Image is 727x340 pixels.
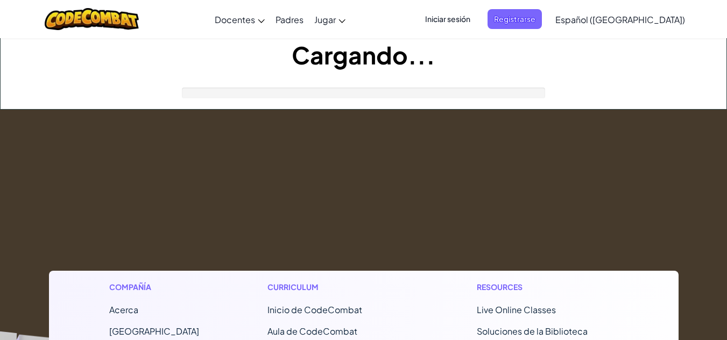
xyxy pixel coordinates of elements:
a: Live Online Classes [477,304,556,315]
span: Español ([GEOGRAPHIC_DATA]) [555,14,685,25]
a: Jugar [309,5,351,34]
span: Docentes [215,14,255,25]
h1: Compañía [109,281,199,293]
span: Jugar [314,14,336,25]
button: Iniciar sesión [419,9,477,29]
a: Español ([GEOGRAPHIC_DATA]) [550,5,690,34]
button: Registrarse [488,9,542,29]
span: Inicio de CodeCombat [267,304,362,315]
h1: Resources [477,281,618,293]
a: [GEOGRAPHIC_DATA] [109,325,199,337]
h1: Curriculum [267,281,409,293]
img: CodeCombat logo [45,8,139,30]
h1: Cargando... [1,38,726,71]
a: Aula de CodeCombat [267,325,357,337]
a: Docentes [209,5,270,34]
a: Soluciones de la Biblioteca [477,325,588,337]
a: Acerca [109,304,138,315]
a: Padres [270,5,309,34]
